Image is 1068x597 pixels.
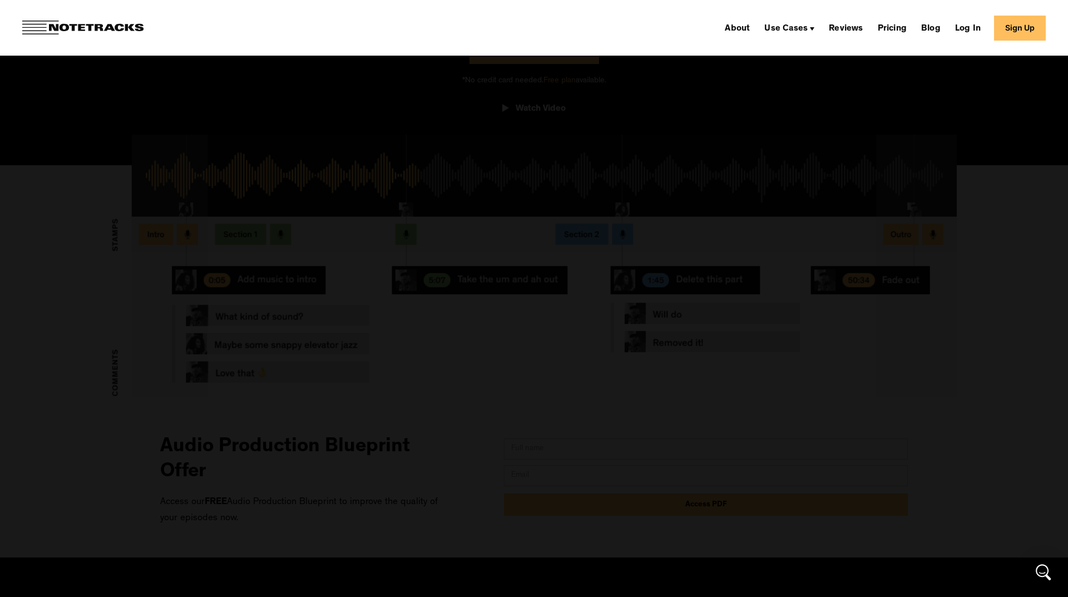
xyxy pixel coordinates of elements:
a: Pricing [873,19,911,37]
a: Blog [917,19,945,37]
a: About [720,19,754,37]
a: Sign Up [994,16,1046,41]
a: Log In [951,19,985,37]
iframe: YouTube embed [273,152,795,446]
div: Open Intercom Messenger [1030,559,1057,586]
div: Use Cases [764,24,808,33]
a: Reviews [824,19,867,37]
